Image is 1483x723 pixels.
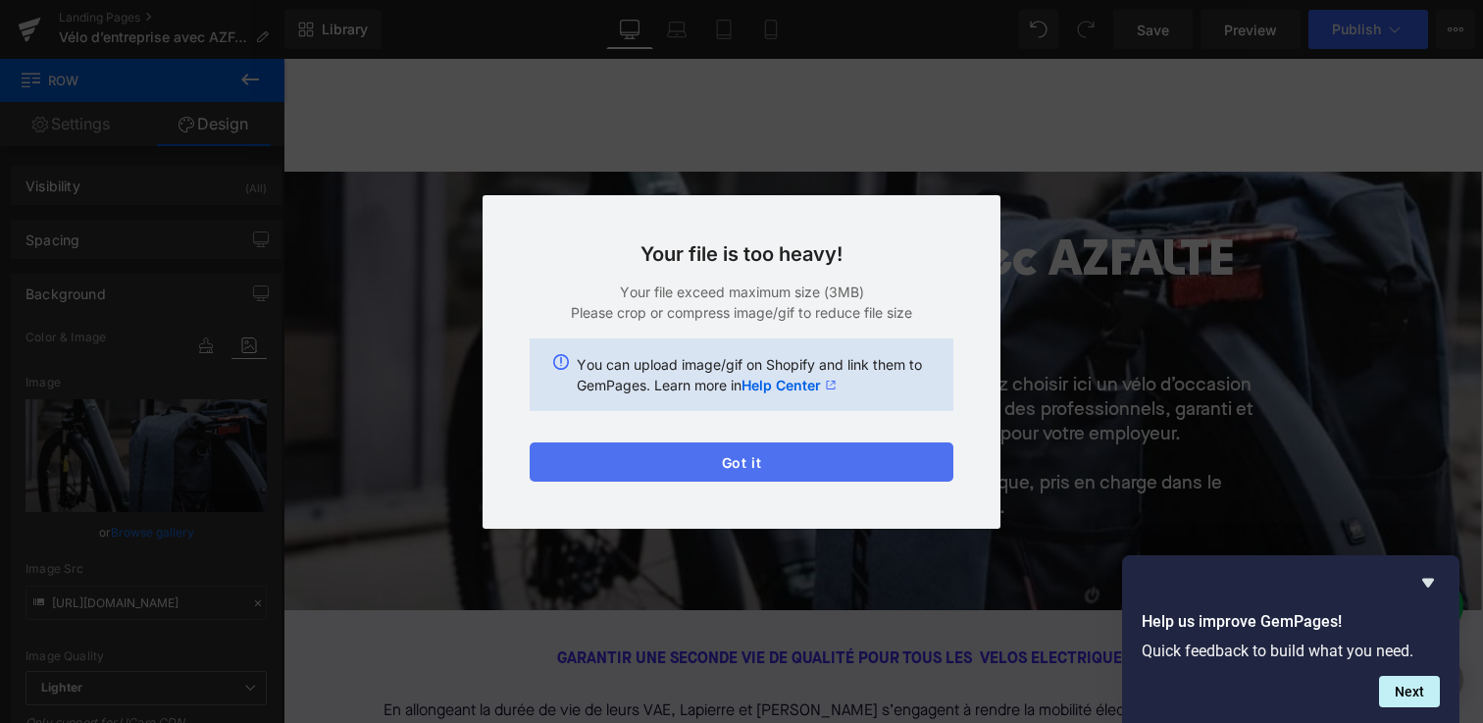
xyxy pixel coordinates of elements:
[530,242,953,266] h3: Your file is too heavy!
[223,179,978,232] h1: Vélo d’entreprise avec AZFALTE
[302,342,970,386] span: Chaque vélo est remis à neuf par des professionnels, garanti et intégré dans l’offre de mobilité ...
[1379,676,1440,707] button: Next question
[530,442,953,482] button: Got it
[577,354,930,395] p: You can upload image/gif on Shopify and link them to GemPages. Learn more in
[530,282,953,302] p: Your file exceed maximum size (3MB)
[1142,610,1440,634] h2: Help us improve GemPages!
[274,593,927,608] font: garantir une seconde vie de qualité pour TOus les Velos electriques Lapierre.
[1101,552,1180,625] iframe: Gorgias live chat messenger
[1142,642,1440,660] p: Quick feedback to build what you need.
[741,375,837,395] a: Help Center
[223,414,978,463] p: Vous profitez ainsi d’un vélo fiable, durable et économique, pris en charge dans le dispositif de...
[1416,571,1440,594] button: Hide survey
[1142,571,1440,707] div: Help us improve GemPages!
[223,316,978,389] p: Dans le cadre du plan vélo de votre entreprise, vous pouvez choisir ici un vélo d’occasion recond...
[223,267,978,291] p: Bienvenue 👋
[74,643,1127,684] p: En allongeant la durée de vie de leurs VAE, Lapierre et [PERSON_NAME] s’engagent à rendre la mobi...
[530,302,953,323] p: Please crop or compress image/gif to reduce file size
